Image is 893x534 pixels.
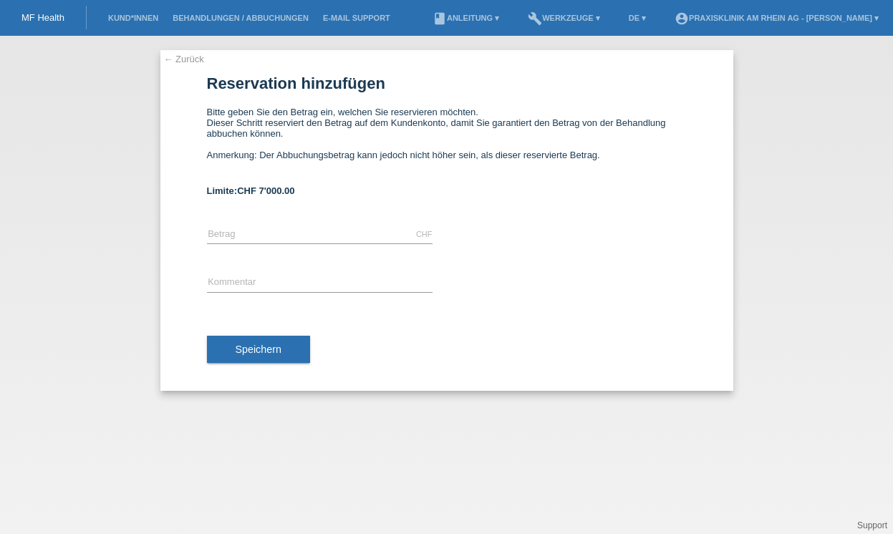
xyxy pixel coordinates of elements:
[675,11,689,26] i: account_circle
[21,12,64,23] a: MF Health
[237,185,294,196] span: CHF 7'000.00
[101,14,165,22] a: Kund*innen
[521,14,607,22] a: buildWerkzeuge ▾
[165,14,316,22] a: Behandlungen / Abbuchungen
[316,14,397,22] a: E-Mail Support
[164,54,204,64] a: ← Zurück
[425,14,506,22] a: bookAnleitung ▾
[416,230,433,238] div: CHF
[857,520,887,530] a: Support
[207,107,687,171] div: Bitte geben Sie den Betrag ein, welchen Sie reservieren möchten. Dieser Schritt reserviert den Be...
[207,185,295,196] b: Limite:
[236,344,281,355] span: Speichern
[207,336,310,363] button: Speichern
[207,74,687,92] h1: Reservation hinzufügen
[667,14,886,22] a: account_circlePraxisklinik am Rhein AG - [PERSON_NAME] ▾
[622,14,653,22] a: DE ▾
[528,11,542,26] i: build
[433,11,447,26] i: book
